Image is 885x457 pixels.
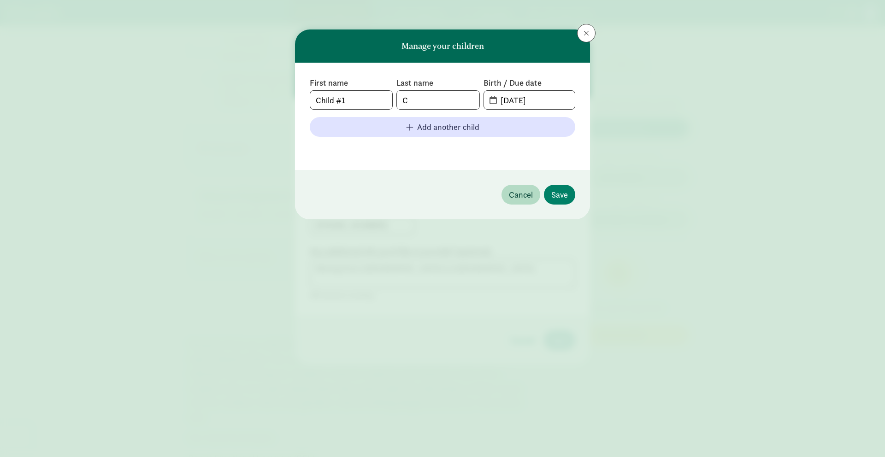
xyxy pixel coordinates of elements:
button: Add another child [310,117,575,137]
label: Birth / Due date [484,77,575,88]
span: Save [551,188,568,201]
h6: Manage your children [401,41,484,51]
span: Cancel [509,188,533,201]
label: Last name [396,77,479,88]
label: First name [310,77,393,88]
span: Add another child [417,121,479,133]
button: Save [544,185,575,205]
button: Cancel [501,185,540,205]
input: MM-DD-YYYY [495,91,575,109]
